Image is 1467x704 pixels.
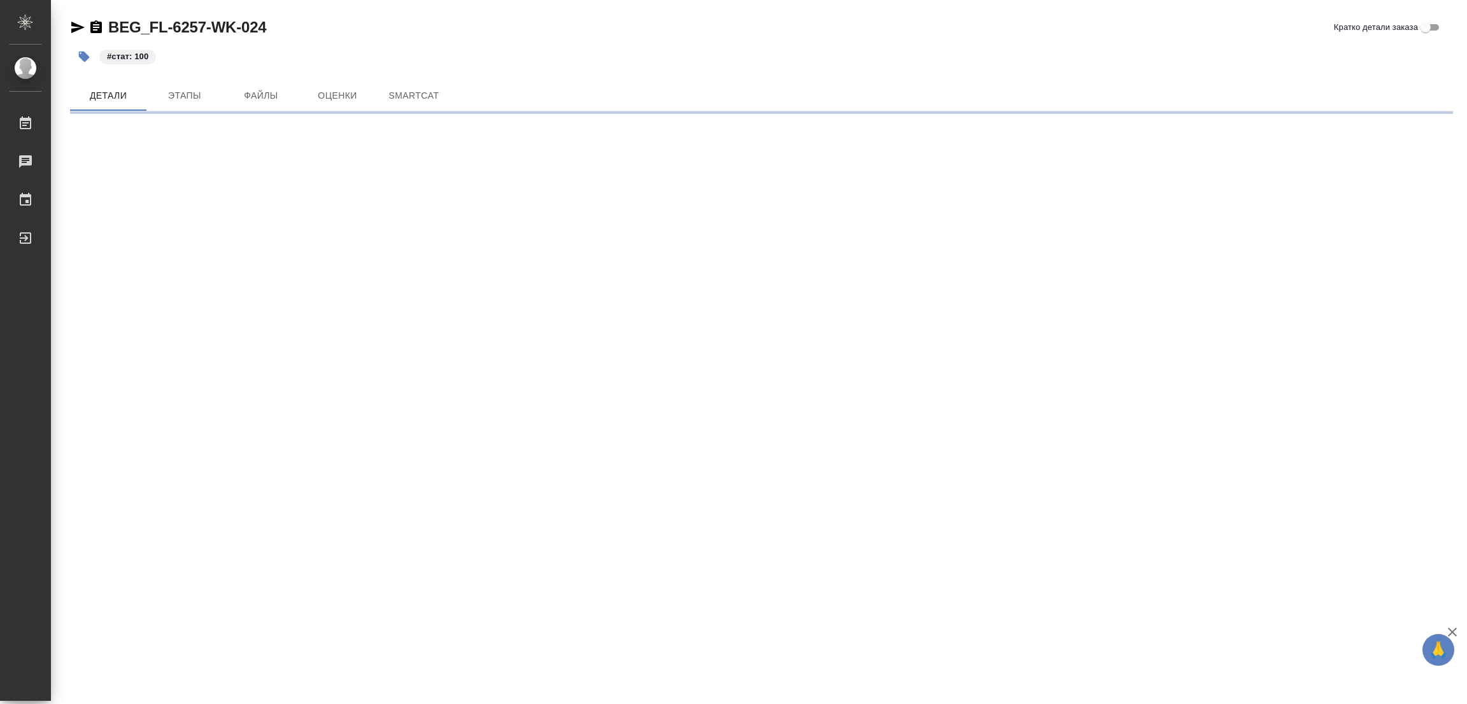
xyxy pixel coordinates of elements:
[89,20,104,35] button: Скопировать ссылку
[307,88,368,104] span: Оценки
[230,88,292,104] span: Файлы
[1334,21,1418,34] span: Кратко детали заказа
[78,88,139,104] span: Детали
[70,20,85,35] button: Скопировать ссылку для ЯМессенджера
[383,88,444,104] span: SmartCat
[107,50,148,63] p: #стат: 100
[1422,634,1454,666] button: 🙏
[98,50,157,61] span: стат: 100
[154,88,215,104] span: Этапы
[1428,637,1449,663] span: 🙏
[70,43,98,71] button: Добавить тэг
[108,18,266,36] a: BEG_FL-6257-WK-024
